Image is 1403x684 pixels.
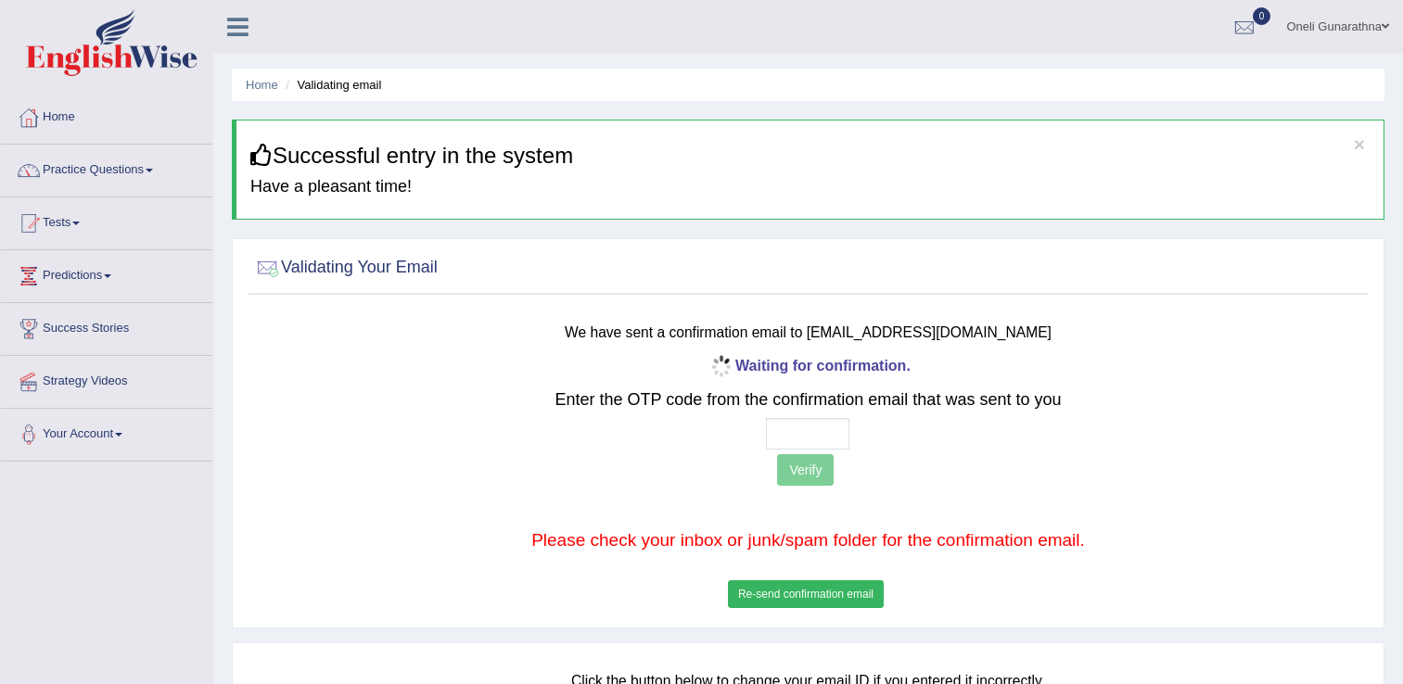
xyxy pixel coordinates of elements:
[246,78,278,92] a: Home
[1,303,212,349] a: Success Stories
[253,254,438,282] h2: Validating Your Email
[281,76,381,94] li: Validating email
[1,250,212,297] a: Predictions
[1,197,212,244] a: Tests
[1,409,212,455] a: Your Account
[565,324,1052,340] small: We have sent a confirmation email to [EMAIL_ADDRESS][DOMAIN_NAME]
[706,352,735,382] img: icon-progress-circle-small.gif
[250,144,1370,168] h3: Successful entry in the system
[1,145,212,191] a: Practice Questions
[1,92,212,138] a: Home
[1354,134,1365,154] button: ×
[250,178,1370,196] h4: Have a pleasant time!
[1253,7,1271,25] span: 0
[728,580,884,608] button: Re-send confirmation email
[347,391,1269,410] h2: Enter the OTP code from the confirmation email that was sent to you
[347,527,1269,553] p: Please check your inbox or junk/spam folder for the confirmation email.
[706,358,911,374] b: Waiting for confirmation.
[1,356,212,402] a: Strategy Videos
